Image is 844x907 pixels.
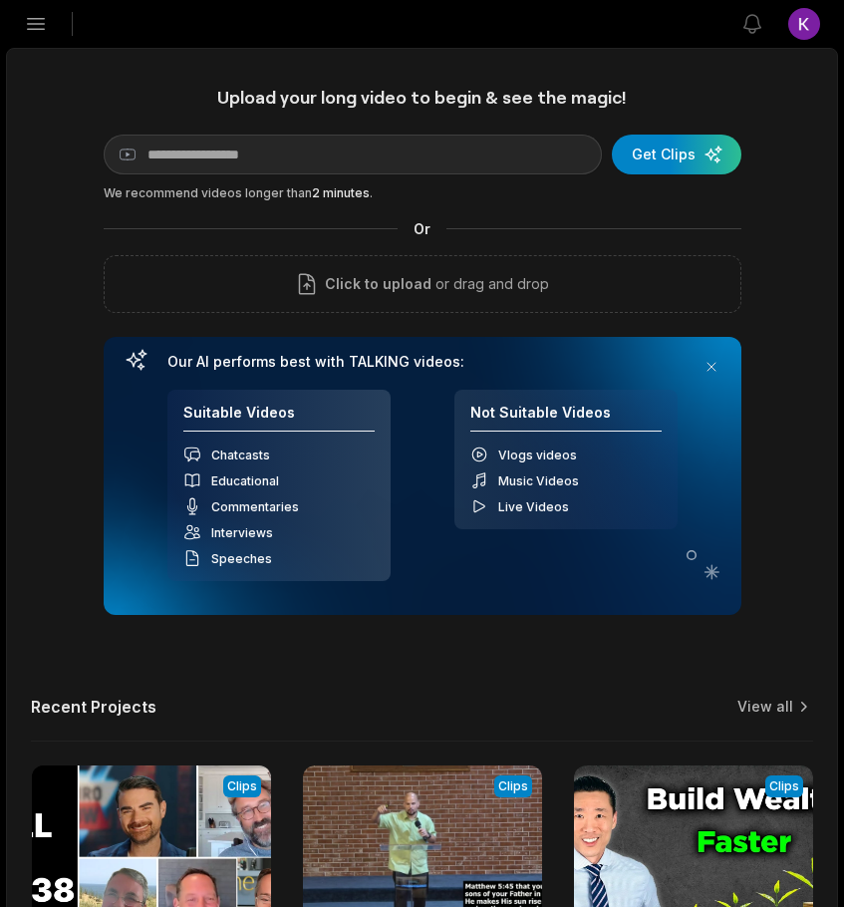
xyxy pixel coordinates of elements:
span: Live Videos [498,499,569,514]
a: View all [737,697,793,717]
span: Commentaries [211,499,299,514]
span: Music Videos [498,473,579,488]
span: Or [398,218,446,239]
span: Interviews [211,525,273,540]
h3: Our AI performs best with TALKING videos: [167,353,678,371]
span: Click to upload [325,272,431,296]
button: Get Clips [612,135,741,174]
p: or drag and drop [431,272,549,296]
span: 2 minutes [312,185,370,200]
h1: Upload your long video to begin & see the magic! [104,86,741,109]
div: We recommend videos longer than . [104,184,741,202]
h2: Recent Projects [31,697,156,717]
span: Speeches [211,551,272,566]
h4: Not Suitable Videos [470,404,662,433]
span: Vlogs videos [498,448,577,462]
h4: Suitable Videos [183,404,375,433]
span: Chatcasts [211,448,270,462]
span: Educational [211,473,279,488]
